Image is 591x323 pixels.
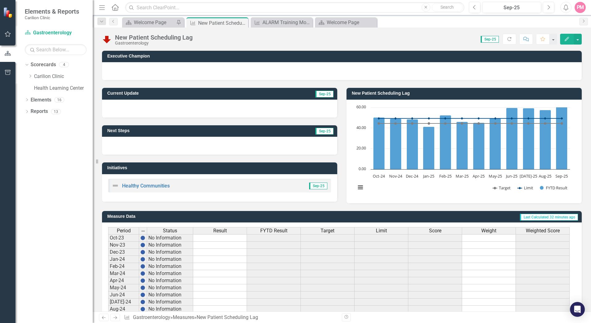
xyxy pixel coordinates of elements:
span: Period [117,228,131,234]
a: Elements [31,97,51,104]
path: Nov-24, 44.37. Target. [394,122,397,125]
div: 16 [54,97,64,102]
button: Show Target [493,185,511,191]
path: Jul-25, 59.3. FYTD Result. [523,108,534,169]
td: Aug-24 [108,306,139,313]
div: New Patient Scheduling Lag [115,34,193,41]
a: Gastroenterology [25,29,87,37]
path: May-25, 44.37. Target. [494,122,497,125]
span: Target [321,228,334,234]
path: Aug-25, 44.37. Target. [544,122,546,125]
path: Jun-25, 59.6. FYTD Result. [506,108,518,169]
button: Show Limit [518,185,533,191]
div: PM [575,2,586,13]
a: Measures [173,314,194,320]
path: Sep-25, 64.2. FYTD Result. [556,103,568,169]
path: Aug-25, 49.3. Limit. [544,117,546,119]
path: Dec-24, 49.3. Limit. [411,117,414,119]
img: BgCOk07PiH71IgAAAABJRU5ErkJggg== [140,278,145,283]
span: Status [163,228,177,234]
text: Oct-24 [373,173,385,179]
path: Oct-24, 50.4. FYTD Result. [373,117,385,169]
td: Jun-24 [108,291,139,299]
button: Sep-25 [482,2,541,13]
td: No Information [147,256,193,263]
td: Apr-24 [108,277,139,284]
span: Sep-25 [309,183,327,189]
button: View chart menu, Chart [356,183,365,192]
text: Nov-24 [389,173,402,179]
td: No Information [147,306,193,313]
td: No Information [147,299,193,306]
a: ALARM Training Module [252,19,311,26]
img: BgCOk07PiH71IgAAAABJRU5ErkJggg== [140,243,145,248]
button: Show FYTD Result [540,185,568,191]
path: Feb-25, 44.37. Target. [444,122,447,125]
span: FYTD Result [260,228,287,234]
span: Weight [481,228,496,234]
a: Healthy Communities [122,183,170,189]
td: No Information [147,249,193,256]
text: Dec-24 [406,173,419,179]
input: Search Below... [25,44,87,55]
div: Welcome Page [327,19,375,26]
img: BgCOk07PiH71IgAAAABJRU5ErkJggg== [140,299,145,304]
span: Sep-25 [315,91,334,97]
img: BgCOk07PiH71IgAAAABJRU5ErkJggg== [140,307,145,312]
div: Sep-25 [484,4,539,11]
h3: Current Update [107,91,249,96]
div: Welcome Page [134,19,175,26]
img: BgCOk07PiH71IgAAAABJRU5ErkJggg== [140,271,145,276]
path: Jan-25, 41.3. FYTD Result. [423,127,435,169]
h3: Next Steps [107,128,230,133]
img: BgCOk07PiH71IgAAAABJRU5ErkJggg== [140,285,145,290]
img: 8DAGhfEEPCf229AAAAAElFTkSuQmCC [141,229,146,234]
path: Sep-25, 44.37. Target. [561,122,563,125]
a: Welcome Page [317,19,375,26]
path: Dec-24, 44.37. Target. [411,122,414,125]
path: Nov-24, 49.3. Limit. [394,117,397,119]
td: No Information [147,291,193,299]
path: Apr-25, 45.2. FYTD Result. [473,123,485,169]
path: Oct-24, 49.3. Limit. [378,117,380,119]
td: [DATE]-24 [108,299,139,306]
path: Dec-24, 48.5. FYTD Result. [407,119,418,169]
text: [DATE]-25 [520,173,537,179]
td: No Information [147,242,193,249]
path: Oct-24, 44.37. Target. [378,122,380,125]
td: No Information [147,277,193,284]
a: Scorecards [31,61,56,68]
img: BgCOk07PiH71IgAAAABJRU5ErkJggg== [140,250,145,255]
text: Sep-25 [555,173,568,179]
td: Mar-24 [108,270,139,277]
td: No Information [147,263,193,270]
button: Search [432,3,463,12]
span: Last Calculated 32 minutes ago [520,214,578,221]
text: Apr-25 [473,173,485,179]
td: Feb-24 [108,263,139,270]
td: Dec-23 [108,249,139,256]
div: Chart. Highcharts interactive chart. [353,104,576,197]
div: » » [124,314,337,321]
div: ALARM Training Module [262,19,311,26]
span: Sep-25 [481,36,499,43]
text: Aug-25 [539,173,551,179]
text: 40.00 [356,125,366,130]
div: Open Intercom Messenger [570,302,585,317]
text: 60.00 [356,104,366,110]
path: Mar-25, 46. FYTD Result. [457,122,468,169]
path: Jun-25, 44.37. Target. [511,122,513,125]
path: Mar-25, 49.3. Limit. [461,117,463,119]
td: No Information [147,270,193,277]
h3: Executive Champion [107,54,579,58]
path: Feb-25, 52.4. FYTD Result. [440,115,451,169]
a: Welcome Page [124,19,175,26]
span: Result [213,228,227,234]
path: Apr-25, 44.37. Target. [478,122,480,125]
small: Carilion Clinic [25,15,79,20]
img: BgCOk07PiH71IgAAAABJRU5ErkJggg== [140,257,145,262]
img: Below Plan [102,34,112,44]
path: Aug-25, 57.6. FYTD Result. [540,110,551,169]
path: Sep-25, 49.3. Limit. [561,117,563,119]
path: Mar-25, 44.37. Target. [461,122,463,125]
